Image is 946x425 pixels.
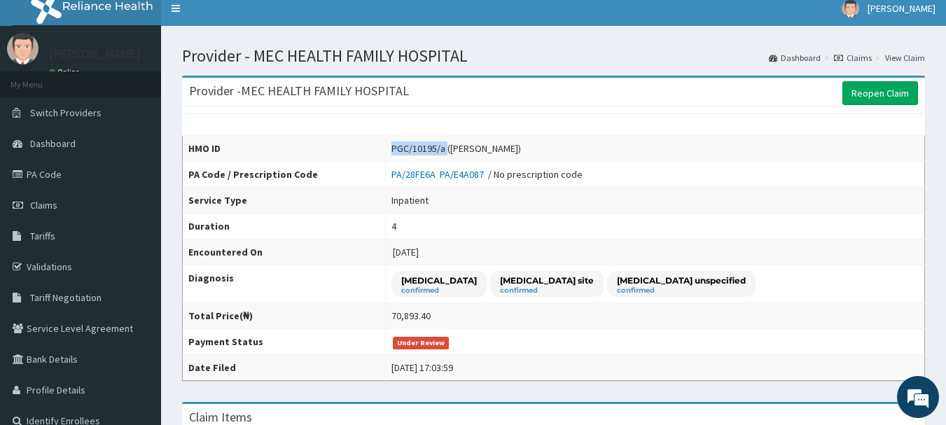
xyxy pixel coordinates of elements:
h1: Provider - MEC HEALTH FAMILY HOSPITAL [182,47,925,65]
span: Claims [30,199,57,211]
p: [MEDICAL_DATA] unspecified [617,274,746,286]
a: PA/E4A087 [440,168,488,181]
th: HMO ID [183,136,386,162]
p: [PERSON_NAME] [49,48,141,60]
h3: Claim Items [189,411,252,424]
a: Reopen Claim [842,81,918,105]
th: Duration [183,214,386,239]
a: Dashboard [769,52,821,64]
th: Service Type [183,188,386,214]
img: d_794563401_company_1708531726252_794563401 [26,70,57,105]
a: PA/28FE6A [391,168,440,181]
p: [MEDICAL_DATA] site [500,274,594,286]
th: Encountered On [183,239,386,265]
span: Tariff Negotiation [30,291,102,304]
div: [DATE] 17:03:59 [391,361,453,375]
div: / No prescription code [391,167,583,181]
div: Minimize live chat window [230,7,263,41]
h3: Provider - MEC HEALTH FAMILY HOSPITAL [189,85,409,97]
th: PA Code / Prescription Code [183,162,386,188]
span: Under Review [393,337,450,349]
small: confirmed [617,287,746,294]
div: 4 [391,219,396,233]
th: Payment Status [183,329,386,355]
p: [MEDICAL_DATA] [401,274,477,286]
a: View Claim [885,52,925,64]
span: We're online! [81,125,193,266]
span: Tariffs [30,230,55,242]
small: confirmed [401,287,477,294]
a: Claims [834,52,872,64]
th: Diagnosis [183,265,386,303]
th: Total Price(₦) [183,303,386,329]
a: Online [49,67,83,77]
div: Inpatient [391,193,429,207]
div: PGC/10195/a ([PERSON_NAME]) [391,141,521,155]
small: confirmed [500,287,594,294]
div: 70,893.40 [391,309,431,323]
div: Chat with us now [73,78,235,97]
img: User Image [7,33,39,64]
span: Dashboard [30,137,76,150]
span: Switch Providers [30,106,102,119]
th: Date Filed [183,355,386,381]
textarea: Type your message and hit 'Enter' [7,279,267,328]
span: [PERSON_NAME] [868,2,935,15]
span: [DATE] [393,246,419,258]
